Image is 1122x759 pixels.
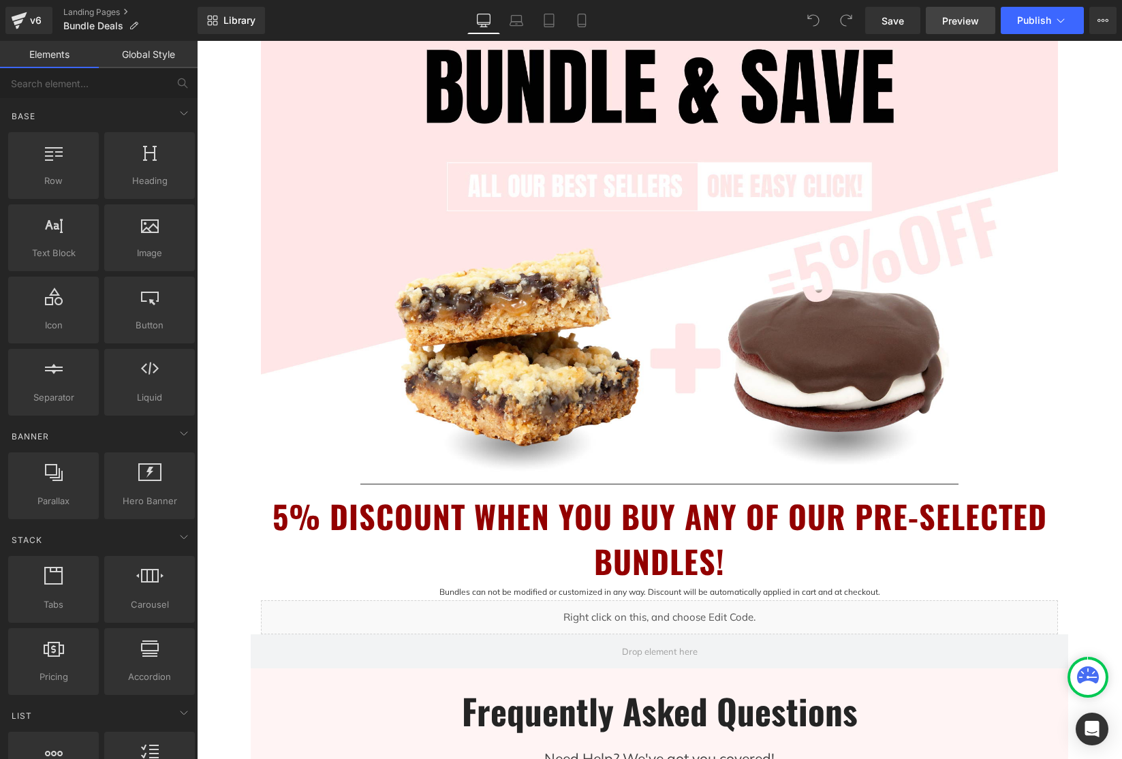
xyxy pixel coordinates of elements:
[12,670,95,684] span: Pricing
[12,494,95,508] span: Parallax
[223,14,255,27] span: Library
[64,649,861,691] h2: Frequently Asked Questions
[108,670,191,684] span: Accordion
[99,41,198,68] a: Global Style
[10,533,44,546] span: Stack
[10,430,50,443] span: Banner
[926,7,995,34] a: Preview
[108,598,191,612] span: Carousel
[64,452,861,543] h1: 5% DISCOUNT WHEN YOU BUY ANY OF OUR PRE-SELECTED BUNDLES!
[63,7,198,18] a: Landing Pages
[1076,713,1108,745] div: Open Intercom Messenger
[12,598,95,612] span: Tabs
[1001,7,1084,34] button: Publish
[12,246,95,260] span: Text Block
[1017,15,1051,26] span: Publish
[467,7,500,34] a: Desktop
[942,14,979,28] span: Preview
[64,707,861,729] p: Need Help? We've got you covered!
[12,318,95,332] span: Icon
[1089,7,1117,34] button: More
[108,494,191,508] span: Hero Banner
[5,7,52,34] a: v6
[108,390,191,405] span: Liquid
[64,543,861,559] p: Bundles can not be modified or customized in any way. Discount will be automatically applied in c...
[27,12,44,29] div: v6
[882,14,904,28] span: Save
[832,7,860,34] button: Redo
[108,174,191,188] span: Heading
[800,7,827,34] button: Undo
[63,20,123,31] span: Bundle Deals
[10,110,37,123] span: Base
[108,318,191,332] span: Button
[565,7,598,34] a: Mobile
[198,7,265,34] a: New Library
[533,7,565,34] a: Tablet
[500,7,533,34] a: Laptop
[108,246,191,260] span: Image
[10,709,33,722] span: List
[12,174,95,188] span: Row
[12,390,95,405] span: Separator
